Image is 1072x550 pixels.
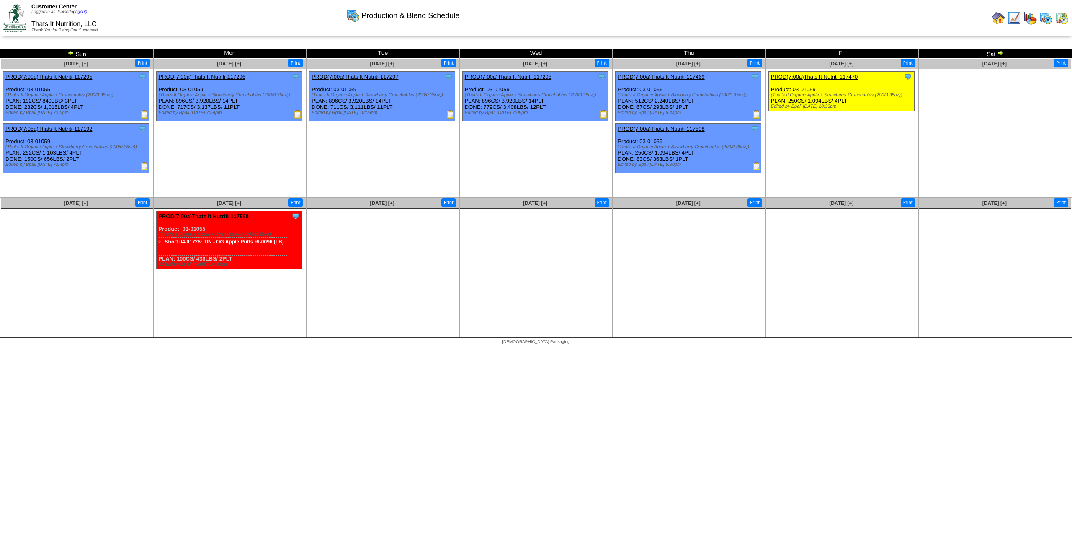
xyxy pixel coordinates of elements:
div: Product: 03-01059 PLAN: 250CS / 1,094LBS / 4PLT DONE: 83CS / 363LBS / 1PLT [616,124,761,173]
a: [DATE] [+] [64,200,88,206]
span: Thank You for Being Our Customer! [31,28,98,33]
div: Edited by Bpali [DATE] 10:08pm [312,110,455,115]
td: Wed [459,49,613,58]
img: calendarprod.gif [346,9,360,22]
div: Product: 03-01059 PLAN: 250CS / 1,094LBS / 4PLT [768,72,914,111]
a: [DATE] [+] [217,61,241,67]
div: Edited by Bpali [DATE] 6:30pm [618,162,761,167]
span: Logged in as Jsalcedo [31,10,87,14]
div: Edited by Bpali [DATE] 7:09pm [465,110,608,115]
div: Product: 03-01066 PLAN: 512CS / 2,240LBS / 8PLT DONE: 67CS / 293LBS / 1PLT [616,72,761,121]
td: Thu [613,49,766,58]
img: Production Report [752,162,761,170]
img: Tooltip [139,124,147,133]
div: Product: 03-01055 PLAN: 192CS / 840LBS / 3PLT DONE: 232CS / 1,015LBS / 4PLT [3,72,149,121]
button: Print [135,198,150,207]
img: Tooltip [751,72,759,81]
a: PROD(7:00a)Thats It Nutriti-117470 [771,74,858,80]
a: PROD(7:00a)Thats It Nutriti-117295 [5,74,92,80]
img: Tooltip [291,72,300,81]
img: arrowleft.gif [67,49,74,56]
div: (That's It Organic Apple + Strawberry Crunchables (200/0.35oz)) [159,93,302,98]
img: Tooltip [751,124,759,133]
img: line_graph.gif [1008,11,1021,25]
a: PROD(7:00a)Thats It Nutriti-117469 [618,74,704,80]
img: Tooltip [598,72,606,81]
div: Edited by Bpali [DATE] 7:54pm [159,110,302,115]
div: (That's It Organic Apple + Strawberry Crunchables (200/0.35oz)) [771,93,914,98]
a: [DATE] [+] [370,200,394,206]
img: Production Report [752,110,761,119]
img: Production Report [140,110,149,119]
a: [DATE] [+] [676,200,701,206]
div: (That's It Organic Apple + Blueberry Crunchables (200/0.35oz)) [618,93,761,98]
div: Product: 03-01059 PLAN: 896CS / 3,920LBS / 14PLT DONE: 711CS / 3,111LBS / 11PLT [309,72,455,121]
button: Print [595,198,609,207]
button: Print [288,198,303,207]
span: [DATE] [+] [829,200,853,206]
img: Tooltip [445,72,453,81]
span: [DATE] [+] [217,200,241,206]
div: Edited by Bpali [DATE] 7:54pm [5,162,149,167]
button: Print [1054,198,1068,207]
a: [DATE] [+] [982,200,1007,206]
a: [DATE] [+] [676,61,701,67]
img: home.gif [992,11,1005,25]
div: (That's It Organic Apple + Strawberry Crunchables (200/0.35oz)) [312,93,455,98]
a: [DATE] [+] [982,61,1007,67]
a: PROD(7:00a)Thats It Nutriti-117298 [465,74,551,80]
button: Print [288,59,303,67]
div: Product: 03-01059 PLAN: 896CS / 3,920LBS / 14PLT DONE: 717CS / 3,137LBS / 11PLT [156,72,302,121]
div: Product: 03-01059 PLAN: 252CS / 1,103LBS / 4PLT DONE: 150CS / 656LBS / 2PLT [3,124,149,173]
div: Product: 03-01055 PLAN: 100CS / 438LBS / 2PLT [156,211,302,269]
span: Customer Center [31,3,77,10]
span: [DEMOGRAPHIC_DATA] Packaging [502,340,569,344]
div: (That's It Organic Apple + Crunchables (200/0.35oz)) [5,93,149,98]
a: [DATE] [+] [64,61,88,67]
div: Edited by Bpali [DATE] 10:33pm [771,104,914,109]
div: (That's It Organic Apple + Crunchables (200/0.35oz)) [159,232,302,237]
img: calendarinout.gif [1055,11,1069,25]
a: PROD(7:00a)Thats It Nutriti-117297 [312,74,398,80]
a: PROD(7:00a)Thats It Nutriti-117296 [159,74,245,80]
img: graph.gif [1023,11,1037,25]
a: PROD(7:05a)Thats It Nutriti-117192 [5,126,92,132]
span: Production & Blend Schedule [361,11,459,20]
button: Print [441,198,456,207]
a: PROD(7:00a)Thats It Nutriti-117550 [159,213,249,219]
div: Edited by Bpali [DATE] 7:55pm [5,110,149,115]
span: [DATE] [+] [370,61,394,67]
img: Production Report [294,110,302,119]
a: [DATE] [+] [523,61,547,67]
img: Tooltip [291,212,300,220]
span: Thats It Nutrition, LLC [31,21,97,28]
td: Sun [0,49,154,58]
img: ZoRoCo_Logo(Green%26Foil)%20jpg.webp [3,4,26,32]
div: (That's It Organic Apple + Strawberry Crunchables (200/0.35oz)) [465,93,608,98]
button: Print [1054,59,1068,67]
a: PROD(7:00a)Thats It Nutriti-117598 [618,126,704,132]
div: (That's It Organic Apple + Strawberry Crunchables (200/0.35oz)) [618,145,761,150]
div: Edited by Bpali [DATE] 6:44pm [618,110,761,115]
a: [DATE] [+] [523,200,547,206]
button: Print [901,59,915,67]
div: Edited by Bpali [DATE] 10:33pm [159,262,302,267]
button: Print [135,59,150,67]
button: Print [595,59,609,67]
button: Print [901,198,915,207]
td: Sat [919,49,1072,58]
img: Tooltip [904,72,912,81]
button: Print [747,198,762,207]
a: [DATE] [+] [829,61,853,67]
